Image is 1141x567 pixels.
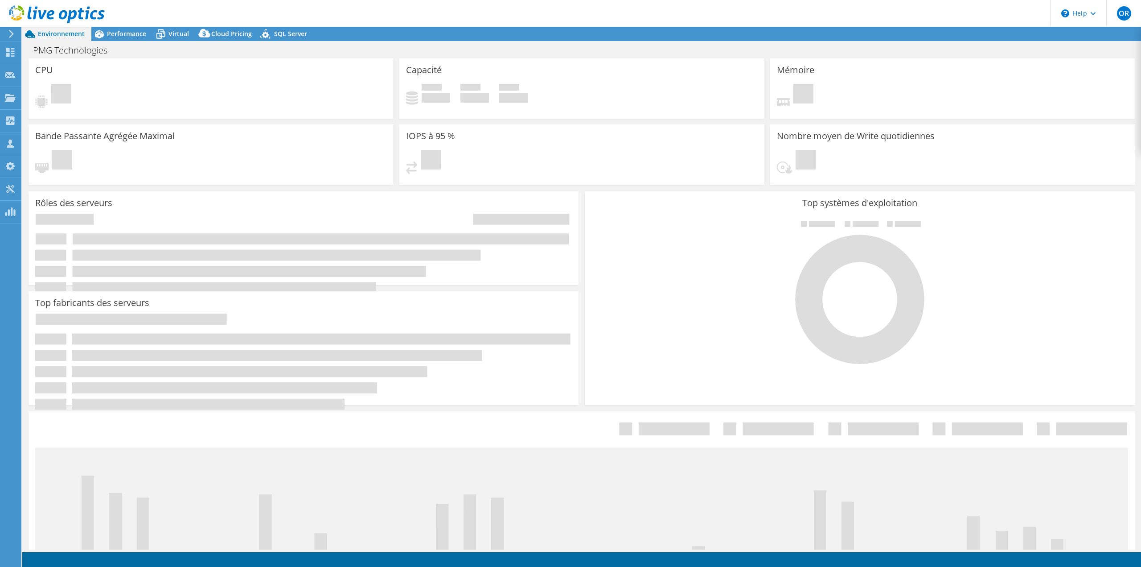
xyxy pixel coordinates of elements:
span: Espace libre [460,84,480,93]
h3: Mémoire [777,65,814,75]
span: Performance [107,29,146,38]
h4: 0 Gio [460,93,489,103]
h4: 0 Gio [422,93,450,103]
h3: Capacité [406,65,442,75]
h3: Nombre moyen de Write quotidiennes [777,131,935,141]
span: OR [1117,6,1131,21]
h4: 0 Gio [499,93,528,103]
h3: IOPS à 95 % [406,131,455,141]
span: Utilisé [422,84,442,93]
span: Total [499,84,519,93]
svg: \n [1061,9,1069,17]
span: En attente [796,150,816,172]
span: Cloud Pricing [211,29,252,38]
span: En attente [52,150,72,172]
span: En attente [793,84,813,106]
h1: PMG Technologies [29,46,121,55]
span: En attente [421,150,441,172]
h3: Rôles des serveurs [35,198,112,208]
span: SQL Server [274,29,307,38]
span: Virtual [168,29,189,38]
h3: Top fabricants des serveurs [35,298,149,308]
h3: Bande Passante Agrégée Maximal [35,131,175,141]
h3: Top systèmes d'exploitation [591,198,1128,208]
span: Environnement [38,29,85,38]
span: En attente [51,84,71,106]
h3: CPU [35,65,53,75]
